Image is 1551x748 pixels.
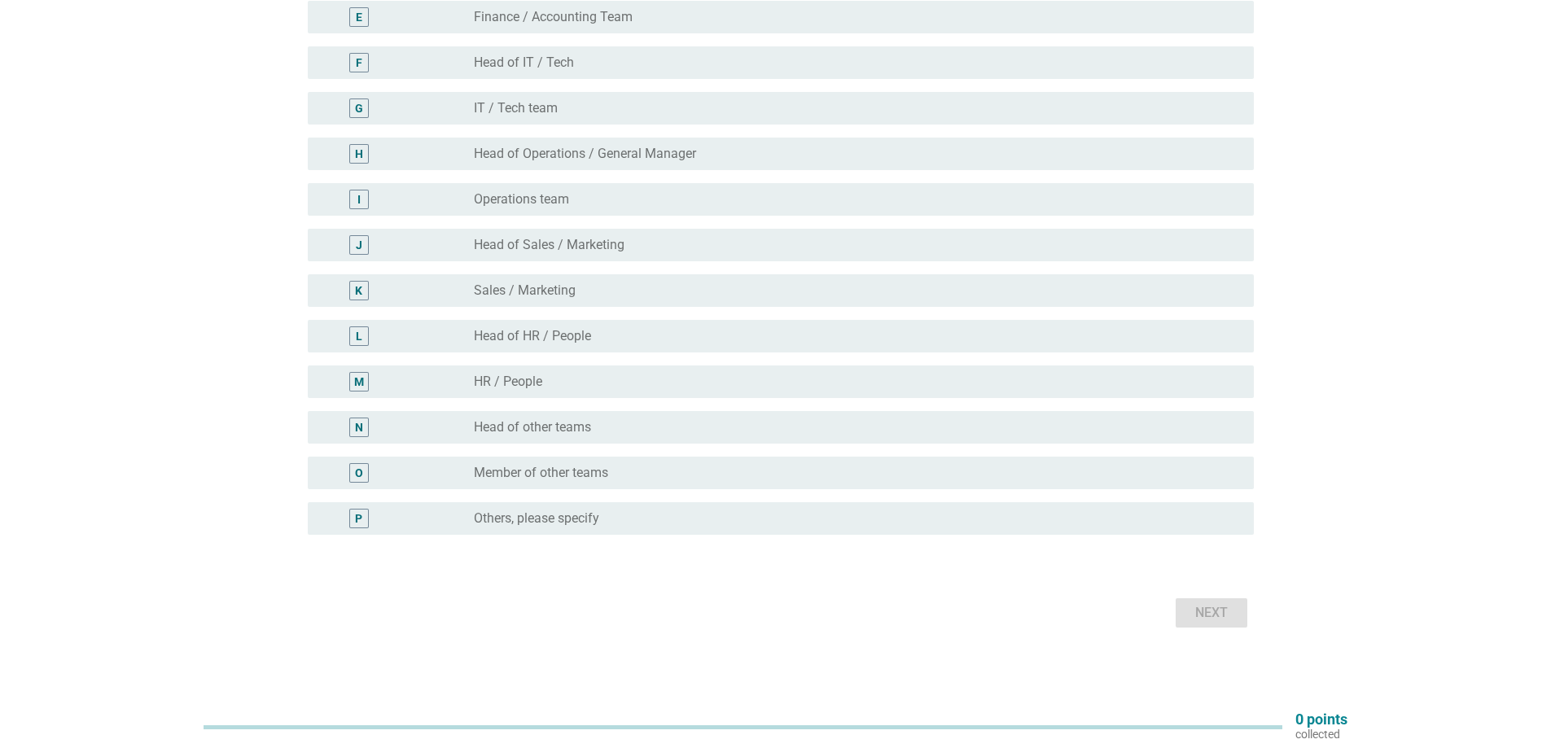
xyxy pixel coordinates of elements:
label: Head of Sales / Marketing [474,237,624,253]
div: J [356,237,362,254]
div: K [355,282,362,300]
label: HR / People [474,374,542,390]
div: G [355,100,363,117]
label: Sales / Marketing [474,282,576,299]
div: E [356,9,362,26]
label: IT / Tech team [474,100,558,116]
div: N [355,419,363,436]
div: H [355,146,363,163]
label: Operations team [474,191,569,208]
label: Head of HR / People [474,328,591,344]
label: Finance / Accounting Team [474,9,633,25]
label: Head of Operations / General Manager [474,146,696,162]
p: collected [1295,727,1347,741]
div: P [355,510,362,527]
label: Others, please specify [474,510,599,527]
label: Member of other teams [474,465,608,481]
div: O [355,465,363,482]
div: M [354,374,364,391]
label: Head of other teams [474,419,591,435]
p: 0 points [1295,712,1347,727]
label: Head of IT / Tech [474,55,574,71]
div: L [356,328,362,345]
div: F [356,55,362,72]
div: I [357,191,361,208]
